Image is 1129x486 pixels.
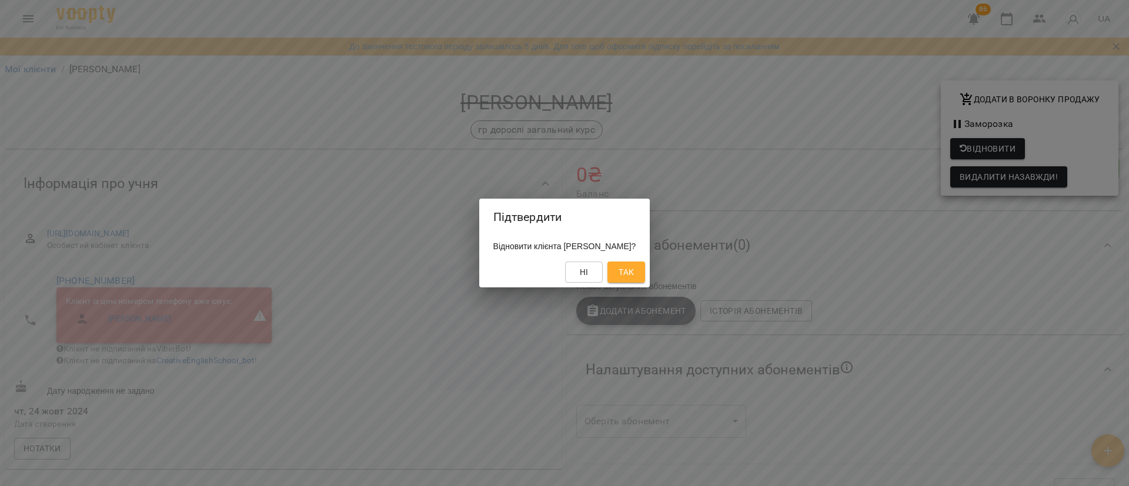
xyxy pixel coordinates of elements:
button: Ні [565,262,603,283]
div: Відновити клієнта [PERSON_NAME]? [479,236,650,257]
button: Так [607,262,645,283]
span: Так [619,265,634,279]
h2: Підтвердити [493,208,636,226]
span: Ні [580,265,589,279]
